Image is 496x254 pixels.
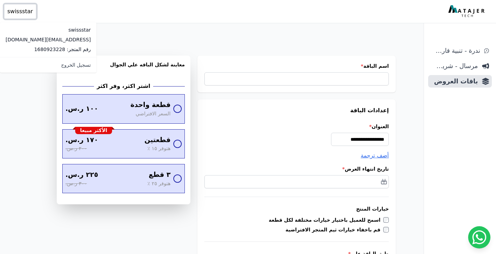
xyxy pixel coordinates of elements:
span: قطعة واحدة [131,100,171,110]
span: ٢٠٠ ر.س. [65,145,87,153]
label: اسم الباقة [204,63,389,69]
p: swissstar [6,26,91,33]
label: اسمح للعميل باختيار خيارات مختلفة لكل قطعة [269,216,383,223]
p: [EMAIL_ADDRESS][DOMAIN_NAME] [6,36,91,43]
span: ٣٠٠ ر.س. [65,180,87,188]
span: ندرة - تنبية قارب علي النفاذ [431,46,480,56]
span: قطعتين [144,135,171,145]
span: هتوفر ٢٥ ٪ [147,180,171,188]
span: swissstar [7,7,33,16]
div: الأكثر مبيعا [75,127,112,134]
img: MatajerTech Logo [448,5,486,18]
span: مرسال - شريط دعاية [431,61,478,71]
label: تاريخ انتهاء العرض [204,165,389,172]
span: ٣ قطع [149,170,171,180]
h3: معاينة لشكل الباقه علي الجوال [62,61,185,76]
h3: إعدادات الباقة [204,106,389,115]
label: العنوان [204,123,389,130]
h3: خيارات المنتج [204,205,389,212]
span: ٢٢٥ ر.س. [65,170,98,180]
span: هتوفر ١٥ ٪ [147,145,171,153]
h2: اشتر اكثر، وفر اكثر [97,82,150,90]
span: السعر الافتراضي [136,110,171,118]
p: رقم المتجر: 1680923228 [6,46,91,53]
span: ١٧٠ ر.س. [65,135,98,145]
span: باقات العروض [431,76,478,86]
button: أضف ترجمة [361,151,389,160]
span: ١٠٠ ر.س. [65,104,98,114]
button: swissstar [4,4,36,19]
span: أضف ترجمة [361,152,389,159]
label: قم باخفاء خيارات ثيم المتجر الافتراضية [285,226,383,233]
